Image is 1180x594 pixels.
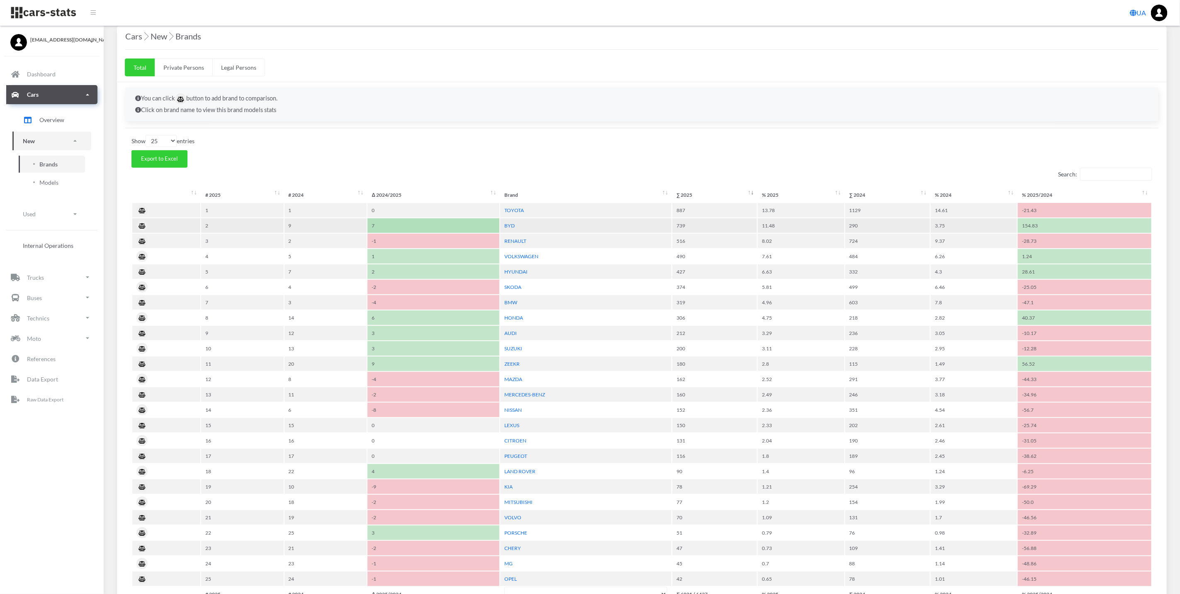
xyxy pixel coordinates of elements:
[367,541,499,555] td: -2
[201,479,284,494] td: 19
[6,85,97,104] a: Cars
[1018,234,1151,248] td: -28.73
[1018,433,1151,448] td: -31.05
[367,510,499,525] td: -2
[201,310,284,325] td: 8
[367,218,499,233] td: 7
[504,207,524,213] a: TOYOTA
[12,205,91,223] a: Used
[758,510,844,525] td: 1.09
[19,156,85,173] a: Brands
[367,387,499,402] td: -2
[1018,418,1151,433] td: -25.74
[504,453,527,459] a: PEUGEOT
[845,418,930,433] td: 202
[1058,168,1152,181] label: Search:
[845,372,930,386] td: 291
[758,479,844,494] td: 1.21
[845,295,930,310] td: 603
[155,59,213,76] a: Private Persons
[672,280,757,294] td: 374
[931,341,1017,356] td: 2.95
[201,372,284,386] td: 12
[672,357,757,371] td: 180
[285,249,367,264] td: 5
[285,541,367,555] td: 21
[504,376,522,382] a: MAZDA
[27,354,56,364] p: References
[367,264,499,279] td: 2
[672,541,757,555] td: 47
[845,341,930,356] td: 228
[1018,572,1151,586] td: -46.15
[758,449,844,463] td: 1.8
[758,203,844,218] td: 13.78
[672,449,757,463] td: 116
[758,403,844,417] td: 2.36
[201,495,284,509] td: 20
[845,572,930,586] td: 78
[845,310,930,325] td: 218
[1018,341,1151,356] td: -12.28
[367,464,499,479] td: 4
[1018,249,1151,264] td: 1.24
[1018,295,1151,310] td: -47.1
[131,135,195,147] label: Show entries
[504,407,522,413] a: NISSAN
[201,541,284,555] td: 23
[672,495,757,509] td: 77
[1018,403,1151,417] td: -56.7
[27,69,56,79] p: Dashboard
[1018,387,1151,402] td: -34.96
[672,295,757,310] td: 319
[201,526,284,540] td: 22
[23,241,73,250] span: Internal Operations
[367,234,499,248] td: -1
[672,218,757,233] td: 739
[758,495,844,509] td: 1.2
[931,495,1017,509] td: 1.99
[672,526,757,540] td: 51
[758,357,844,371] td: 2.8
[758,310,844,325] td: 4.75
[23,209,36,219] p: Used
[504,468,535,474] a: LAND ROVER
[931,418,1017,433] td: 2.61
[845,403,930,417] td: 351
[201,295,284,310] td: 7
[1018,310,1151,325] td: 40.37
[1018,449,1151,463] td: -38.62
[367,357,499,371] td: 9
[931,526,1017,540] td: 0.98
[146,135,177,147] select: Showentries
[758,341,844,356] td: 3.11
[845,203,930,218] td: 1129
[27,333,41,344] p: Moto
[672,479,757,494] td: 78
[367,495,499,509] td: -2
[6,308,97,328] a: Technics
[285,234,367,248] td: 2
[27,313,49,323] p: Technics
[504,499,533,505] a: MITSUBISHI
[931,556,1017,571] td: 1.14
[845,495,930,509] td: 154
[132,188,200,202] th: : activate to sort column ascending
[1018,357,1151,371] td: 56.52
[1018,218,1151,233] td: 154.83
[504,222,515,229] a: BYD
[27,272,44,283] p: Trucks
[285,218,367,233] td: 9
[285,387,367,402] td: 11
[285,418,367,433] td: 15
[504,484,513,490] a: KIA
[367,341,499,356] td: 3
[672,310,757,325] td: 306
[1018,264,1151,279] td: 28.61
[10,6,77,19] img: navbar brand
[845,479,930,494] td: 254
[758,556,844,571] td: 0.7
[1018,556,1151,571] td: -48.86
[758,526,844,540] td: 0.79
[504,530,527,536] a: PORSCHE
